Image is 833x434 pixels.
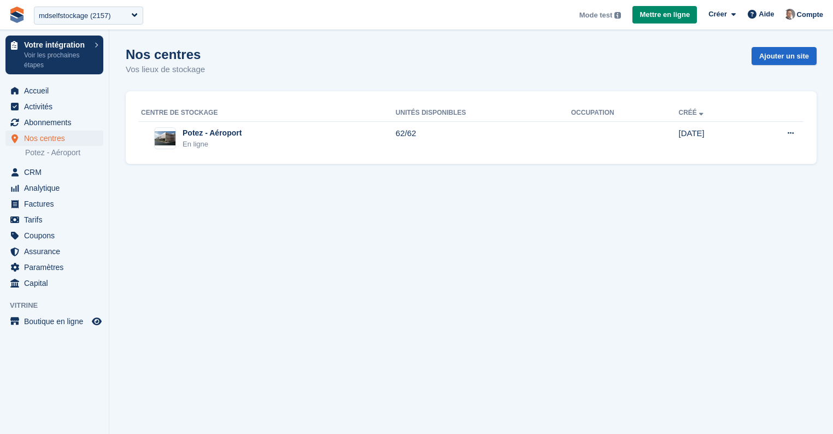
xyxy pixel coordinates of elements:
[24,50,89,70] p: Voir les prochaines étapes
[5,275,103,291] a: menu
[396,104,571,122] th: Unités disponibles
[752,47,817,65] a: Ajouter un site
[679,121,746,155] td: [DATE]
[5,115,103,130] a: menu
[5,180,103,196] a: menu
[579,10,613,21] span: Mode test
[10,300,109,311] span: Vitrine
[24,83,90,98] span: Accueil
[126,63,205,76] p: Vos lieux de stockage
[5,36,103,74] a: Votre intégration Voir les prochaines étapes
[139,104,396,122] th: Centre de stockage
[24,115,90,130] span: Abonnements
[396,121,571,155] td: 62/62
[640,9,690,20] span: Mettre en ligne
[24,131,90,146] span: Nos centres
[614,12,621,19] img: icon-info-grey-7440780725fd019a000dd9b08b2336e03edf1995a4989e88bcd33f0948082b44.svg
[39,10,111,21] div: mdselfstockage (2157)
[183,139,242,150] div: En ligne
[5,83,103,98] a: menu
[759,9,774,20] span: Aide
[632,6,697,24] a: Mettre en ligne
[5,131,103,146] a: menu
[5,99,103,114] a: menu
[708,9,727,20] span: Créer
[5,212,103,227] a: menu
[784,9,795,20] img: Sebastien Bonnier
[155,131,175,145] img: Image du site Potez - Aéroport
[5,244,103,259] a: menu
[797,9,823,20] span: Compte
[24,260,90,275] span: Paramètres
[9,7,25,23] img: stora-icon-8386f47178a22dfd0bd8f6a31ec36ba5ce8667c1dd55bd0f319d3a0aa187defe.svg
[24,244,90,259] span: Assurance
[183,127,242,139] div: Potez - Aéroport
[5,165,103,180] a: menu
[5,228,103,243] a: menu
[24,180,90,196] span: Analytique
[5,196,103,212] a: menu
[24,228,90,243] span: Coupons
[126,47,205,62] h1: Nos centres
[24,99,90,114] span: Activités
[24,314,90,329] span: Boutique en ligne
[24,196,90,212] span: Factures
[90,315,103,328] a: Boutique d'aperçu
[24,212,90,227] span: Tarifs
[24,275,90,291] span: Capital
[24,41,89,49] p: Votre intégration
[25,148,103,158] a: Potez - Aéroport
[5,260,103,275] a: menu
[571,104,679,122] th: Occupation
[679,109,706,116] a: Créé
[24,165,90,180] span: CRM
[5,314,103,329] a: menu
